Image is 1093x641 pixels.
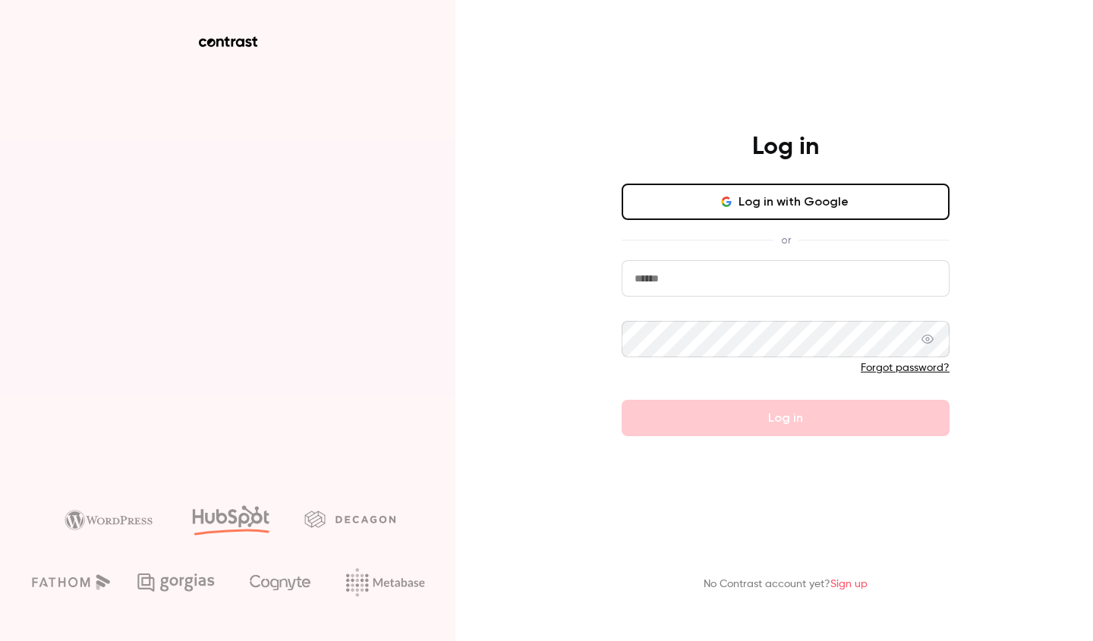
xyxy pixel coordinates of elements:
[622,184,950,220] button: Log in with Google
[773,232,798,248] span: or
[830,579,868,589] a: Sign up
[704,577,868,592] p: No Contrast account yet?
[861,363,950,373] a: Forgot password?
[752,132,819,162] h4: Log in
[304,511,395,527] img: decagon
